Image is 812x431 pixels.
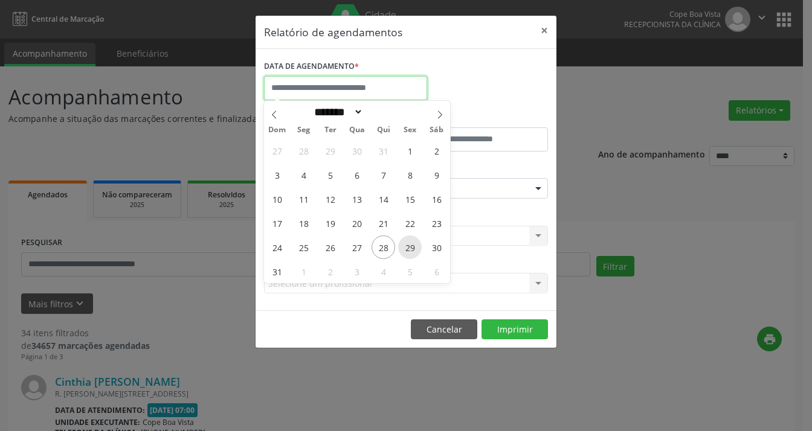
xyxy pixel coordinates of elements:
span: Agosto 9, 2025 [425,163,448,187]
input: Year [363,106,403,118]
span: Dom [264,126,291,134]
span: Agosto 28, 2025 [372,235,395,259]
span: Qui [370,126,397,134]
span: Setembro 1, 2025 [292,260,315,283]
button: Imprimir [482,319,548,340]
select: Month [311,106,364,118]
span: Agosto 29, 2025 [398,235,422,259]
span: Agosto 26, 2025 [318,235,342,259]
span: Agosto 23, 2025 [425,211,448,235]
span: Agosto 16, 2025 [425,187,448,211]
span: Sáb [424,126,450,134]
span: Agosto 6, 2025 [345,163,369,187]
span: Setembro 2, 2025 [318,260,342,283]
span: Agosto 1, 2025 [398,139,422,162]
button: Close [532,16,556,45]
span: Sex [397,126,424,134]
span: Agosto 25, 2025 [292,235,315,259]
span: Julho 30, 2025 [345,139,369,162]
span: Agosto 13, 2025 [345,187,369,211]
span: Agosto 3, 2025 [265,163,289,187]
span: Agosto 17, 2025 [265,211,289,235]
span: Seg [291,126,317,134]
span: Julho 27, 2025 [265,139,289,162]
span: Setembro 3, 2025 [345,260,369,283]
label: DATA DE AGENDAMENTO [264,57,359,76]
span: Qua [344,126,370,134]
span: Julho 28, 2025 [292,139,315,162]
span: Agosto 8, 2025 [398,163,422,187]
button: Cancelar [411,319,477,340]
span: Setembro 5, 2025 [398,260,422,283]
span: Agosto 18, 2025 [292,211,315,235]
h5: Relatório de agendamentos [264,24,402,40]
label: ATÉ [409,109,548,127]
span: Agosto 24, 2025 [265,235,289,259]
span: Julho 29, 2025 [318,139,342,162]
span: Agosto 27, 2025 [345,235,369,259]
span: Agosto 5, 2025 [318,163,342,187]
span: Agosto 10, 2025 [265,187,289,211]
span: Agosto 12, 2025 [318,187,342,211]
span: Agosto 11, 2025 [292,187,315,211]
span: Agosto 19, 2025 [318,211,342,235]
span: Setembro 4, 2025 [372,260,395,283]
span: Agosto 7, 2025 [372,163,395,187]
span: Agosto 30, 2025 [425,235,448,259]
span: Agosto 14, 2025 [372,187,395,211]
span: Agosto 15, 2025 [398,187,422,211]
span: Agosto 2, 2025 [425,139,448,162]
span: Agosto 21, 2025 [372,211,395,235]
span: Ter [317,126,344,134]
span: Julho 31, 2025 [372,139,395,162]
span: Agosto 4, 2025 [292,163,315,187]
span: Setembro 6, 2025 [425,260,448,283]
span: Agosto 20, 2025 [345,211,369,235]
span: Agosto 22, 2025 [398,211,422,235]
span: Agosto 31, 2025 [265,260,289,283]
